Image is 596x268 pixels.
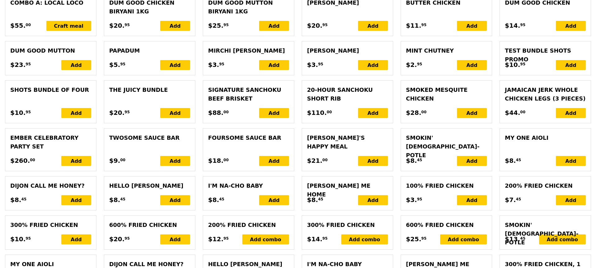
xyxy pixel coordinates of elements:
span: $3. [406,195,417,205]
div: Add [160,21,190,31]
div: Add [556,195,586,205]
div: Ember Celebratory Party Set [10,134,91,151]
div: 200% Fried Chicken [208,221,289,229]
span: $9. [109,156,120,165]
span: $12. [208,234,223,244]
div: [PERSON_NAME] [307,46,388,55]
span: 45 [21,197,26,202]
span: $8. [10,195,21,205]
span: $28. [406,108,421,117]
span: 95 [26,236,31,241]
span: 95 [26,110,31,115]
div: Add combo [440,234,487,244]
span: 95 [520,22,525,27]
div: Dum Good Mutton [10,46,91,55]
span: $3. [307,60,318,69]
span: 95 [520,62,525,67]
span: 95 [421,22,426,27]
div: Add [556,60,586,70]
span: $44. [505,108,520,117]
span: 95 [223,22,229,27]
span: 95 [26,62,31,67]
span: $20. [109,108,124,117]
div: My One Aioli [505,134,586,142]
span: $14. [505,21,520,30]
span: $25. [406,234,421,244]
span: 45 [120,197,125,202]
span: $20. [109,21,124,30]
div: Smokin' [DEMOGRAPHIC_DATA]-potle [406,134,487,160]
div: Jamaican Jerk Whole Chicken Legs (3 Pieces) [505,86,586,103]
div: Add [457,156,487,166]
div: Add [160,60,190,70]
span: 95 [318,62,323,67]
span: 00 [223,110,229,115]
div: 300% Fried Chicken [10,221,91,229]
span: $21. [307,156,322,165]
div: Twosome Sauce bar [109,134,190,142]
div: [PERSON_NAME]'s Happy Meal [307,134,388,151]
span: $10. [505,60,520,69]
span: 95 [421,236,426,241]
div: Shots Bundle of Four [10,86,91,94]
div: The Juicy Bundle [109,86,190,94]
span: $7. [505,195,516,205]
span: 95 [219,62,224,67]
span: $25. [208,21,223,30]
div: Add [358,60,388,70]
div: Add [457,108,487,118]
div: 20‑hour Sanchoku Short Rib [307,86,388,103]
span: $8. [406,156,417,165]
span: $13. [505,234,520,244]
div: Add [61,60,91,70]
span: 45 [520,236,525,241]
div: Papadum [109,46,190,55]
span: $20. [307,21,322,30]
div: Add [61,234,91,244]
div: Mint Chutney [406,46,487,55]
span: 45 [516,158,521,162]
span: $11. [406,21,421,30]
div: Add [358,195,388,205]
div: Add combo [341,234,388,244]
span: 00 [26,22,31,27]
span: 45 [219,197,224,202]
div: I'm Na-cho Baby [208,181,289,190]
span: $5. [109,60,120,69]
span: 95 [120,62,125,67]
span: $8. [505,156,516,165]
div: Add [259,21,289,31]
div: Add [160,234,190,244]
span: $8. [109,195,120,205]
div: 200% Fried Chicken [505,181,586,190]
span: $55. [10,21,26,30]
div: Add [259,195,289,205]
span: $14. [307,234,322,244]
div: Signature Sanchoku Beef Brisket [208,86,289,103]
div: 300% Fried Chicken [307,221,388,229]
div: Add [160,108,190,118]
span: $8. [307,195,318,205]
div: Add [556,108,586,118]
div: Add [358,21,388,31]
div: Add [556,156,586,166]
span: $260. [10,156,30,165]
div: Add combo [242,234,289,244]
div: Add combo [539,234,586,244]
div: Add [556,21,586,31]
span: 00 [223,158,229,162]
div: Add [457,195,487,205]
div: Add [259,108,289,118]
div: Add [61,195,91,205]
span: 95 [124,22,130,27]
div: Foursome Sauce Bar [208,134,289,142]
div: Add [61,156,91,166]
span: $3. [208,60,219,69]
div: Add [160,156,190,166]
span: $10. [10,108,26,117]
span: 00 [120,158,125,162]
div: Add [160,195,190,205]
span: $23. [10,60,26,69]
span: 45 [516,197,521,202]
span: $110. [307,108,327,117]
